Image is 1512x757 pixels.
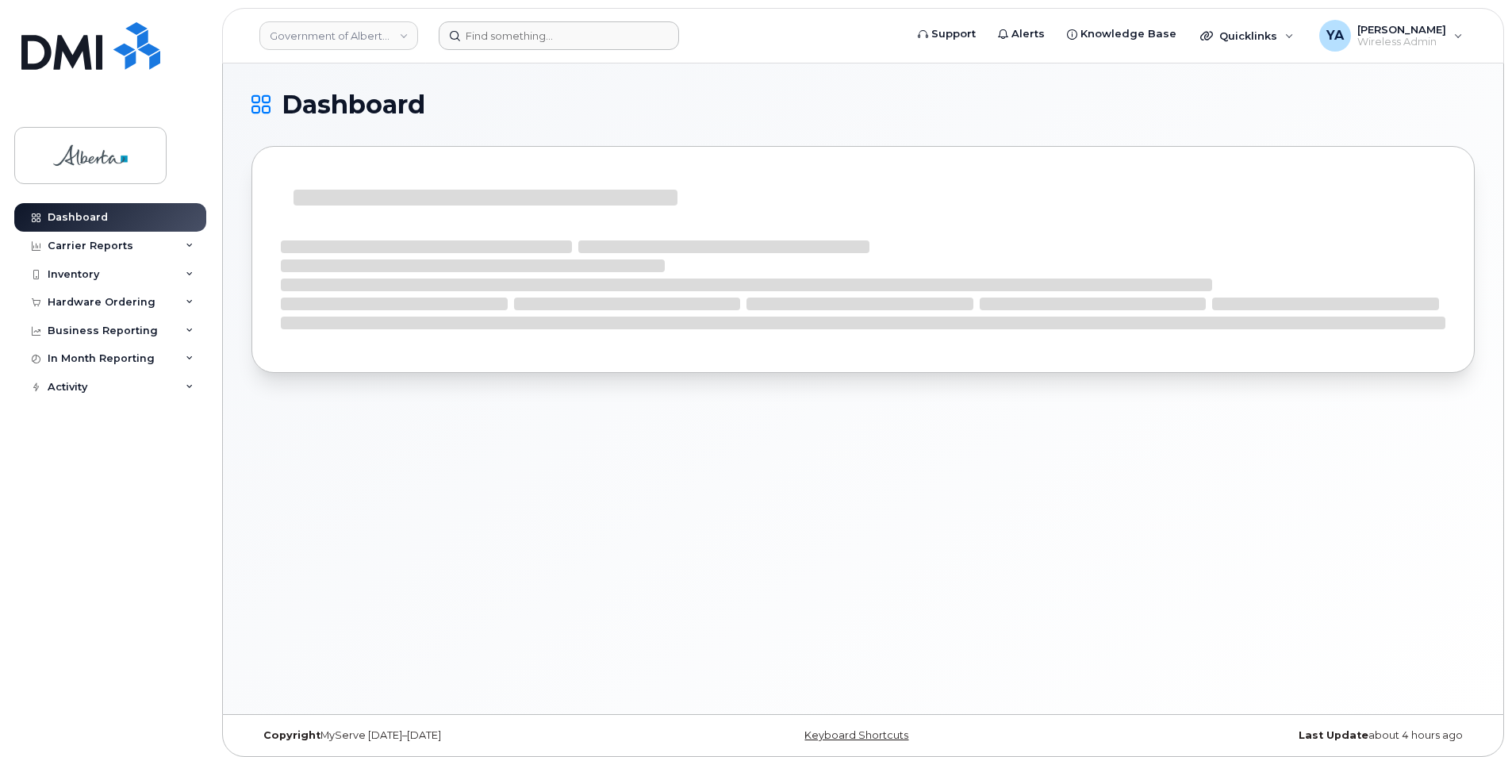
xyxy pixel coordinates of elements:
div: MyServe [DATE]–[DATE] [251,729,659,742]
div: about 4 hours ago [1067,729,1475,742]
strong: Copyright [263,729,320,741]
span: Dashboard [282,93,425,117]
strong: Last Update [1299,729,1368,741]
a: Keyboard Shortcuts [804,729,908,741]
